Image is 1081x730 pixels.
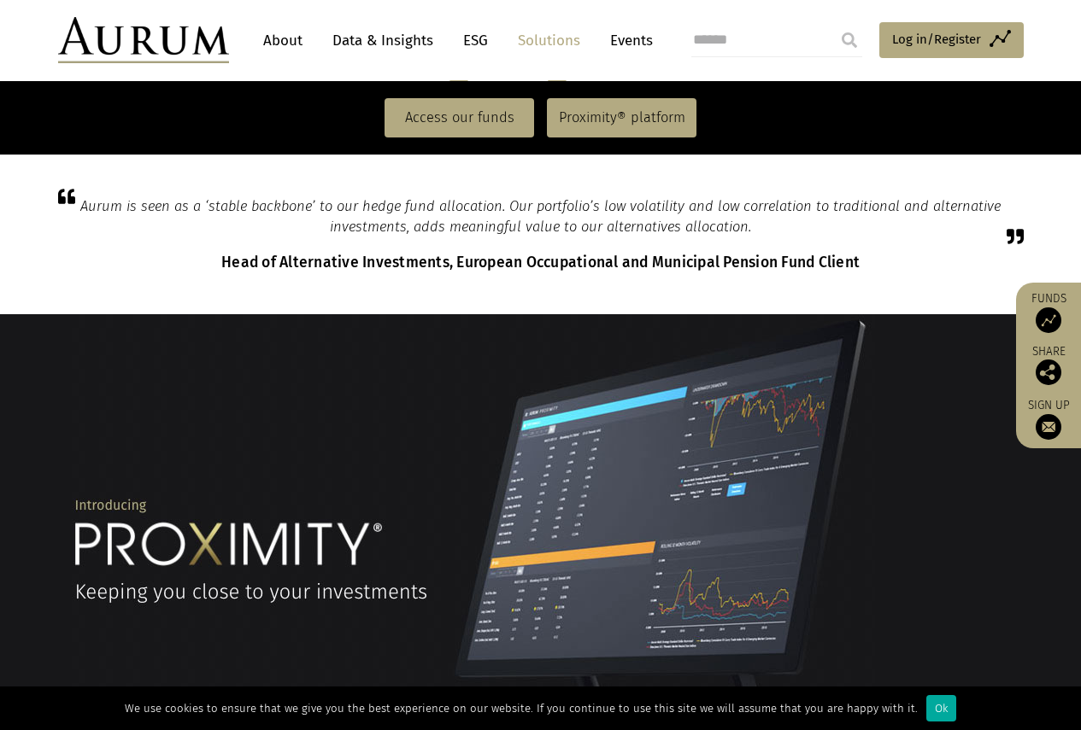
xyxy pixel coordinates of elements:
[879,22,1024,58] a: Log in/Register
[324,25,442,56] a: Data & Insights
[385,98,534,137] a: Access our funds
[547,98,696,137] a: Proximity® platform
[509,25,589,56] a: Solutions
[926,695,956,721] div: Ok
[58,17,229,63] img: Aurum
[58,254,1024,272] h6: Head of Alternative Investments, European Occupational and Municipal Pension Fund Client
[832,23,867,57] input: Submit
[1025,291,1072,333] a: Funds
[455,25,496,56] a: ESG
[255,25,311,56] a: About
[1036,359,1061,385] img: Share this post
[1036,414,1061,440] img: Sign up to our newsletter
[1036,307,1061,333] img: Access Funds
[892,29,981,50] span: Log in/Register
[58,196,1024,236] blockquote: Aurum is seen as a ‘stable backbone’ to our hedge fund allocation. Our portfolio’s low volatility...
[1025,346,1072,385] div: Share
[602,25,653,56] a: Events
[1025,398,1072,440] a: Sign up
